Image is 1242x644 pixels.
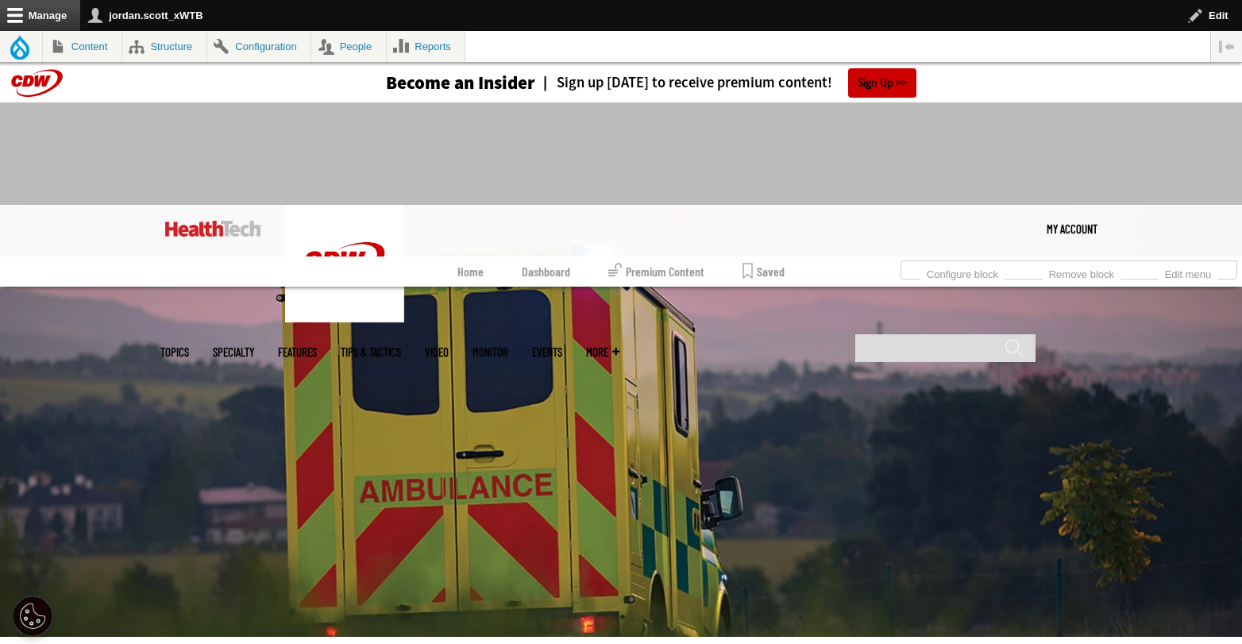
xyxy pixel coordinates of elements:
button: Vertical orientation [1211,31,1242,62]
a: Dashboard [522,256,570,287]
a: Content [43,31,121,62]
a: Sign Up [848,68,916,98]
a: Reports [387,31,465,62]
a: My Account [1047,205,1097,253]
a: Configure block [920,264,1005,281]
div: Cookie Settings [13,596,52,636]
a: Video [425,346,449,358]
a: Remove block [1043,264,1120,281]
span: More [586,346,619,358]
a: Features [278,346,317,358]
button: Open Preferences [13,596,52,636]
a: Become an Insider [326,74,535,92]
a: People [311,31,386,62]
a: CDW [285,310,404,326]
a: Tips & Tactics [341,346,401,358]
a: Premium Content [608,256,704,287]
a: Configuration [207,31,310,62]
div: User menu [1047,205,1097,253]
span: Topics [160,346,189,358]
iframe: advertisement [332,118,910,190]
a: Sign up [DATE] to receive premium content! [535,75,832,91]
span: Specialty [213,346,254,358]
a: Edit menu [1159,264,1217,281]
a: MonITor [472,346,508,358]
a: Events [532,346,562,358]
h3: Become an Insider [386,74,535,92]
a: Saved [742,256,785,287]
a: Structure [122,31,206,62]
a: Home [457,256,484,287]
img: Home [165,221,261,237]
img: Home [285,205,404,322]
